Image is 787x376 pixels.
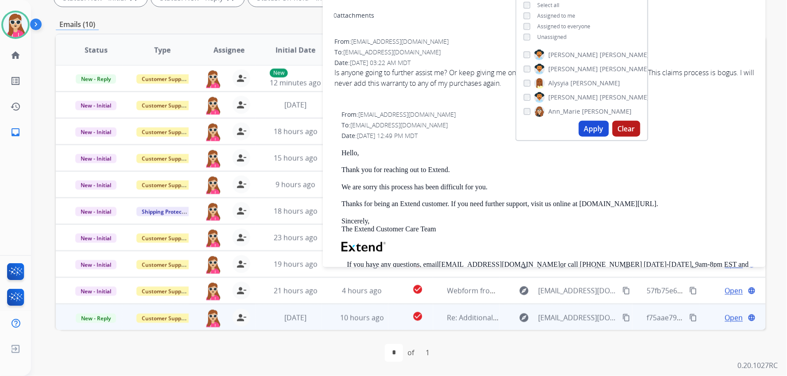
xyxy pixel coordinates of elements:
img: agent-avatar [204,255,222,274]
div: To: [334,48,754,57]
span: Customer Support [136,101,194,110]
img: agent-avatar [204,123,222,141]
span: [PERSON_NAME] [582,107,632,116]
mat-icon: check_circle [412,284,423,295]
span: Assignee [213,45,244,55]
span: Customer Support [136,127,194,137]
span: Select all [538,1,560,9]
span: New - Initial [75,287,116,296]
span: New - Initial [75,260,116,269]
img: agent-avatar [204,282,222,300]
span: [PERSON_NAME] [600,65,649,73]
span: [EMAIL_ADDRESS][DOMAIN_NAME] [350,121,448,129]
mat-icon: person_remove [236,259,247,269]
span: Initial Date [275,45,315,55]
span: [EMAIL_ADDRESS][DOMAIN_NAME] [539,285,618,296]
span: Assigned to everyone [538,23,591,30]
span: Assigned to me [538,12,576,19]
span: Customer Support [136,74,194,84]
mat-icon: content_copy [623,314,631,322]
img: avatar [3,12,28,37]
span: Customer Support [136,287,194,296]
div: of [407,348,414,358]
mat-icon: home [10,50,21,61]
mat-icon: explore [519,285,530,296]
img: agent-avatar [204,309,222,327]
mat-icon: person_remove [236,312,247,323]
span: Type [154,45,171,55]
mat-icon: inbox [10,127,21,138]
p: 0.20.1027RC [738,360,778,371]
div: Is anyone going to further assist me? Or keep giving me one phrase responses that lead to nowhere... [334,67,754,88]
mat-icon: person_remove [236,179,247,190]
div: To: [341,121,754,130]
span: Open [725,285,743,296]
span: [PERSON_NAME] [548,50,598,59]
span: [PERSON_NAME] [548,65,598,73]
span: [EMAIL_ADDRESS][DOMAIN_NAME] [343,48,441,56]
span: 0 [333,11,337,19]
div: Date: [341,131,754,140]
mat-icon: person_remove [236,126,247,137]
span: 18 hours ago [274,206,318,216]
p: Sincerely, The Extend Customer Care Team [341,217,754,234]
span: Customer Support [136,260,194,269]
span: New - Initial [75,234,116,243]
img: agent-avatar [204,202,222,221]
mat-icon: person_remove [236,285,247,296]
img: agent-avatar [204,176,222,194]
span: 21 hours ago [274,286,318,295]
span: Alysyia [548,79,569,88]
span: Open [725,312,743,323]
mat-icon: content_copy [690,314,698,322]
p: We are sorry this process has been difficult for you. [341,183,754,191]
span: New - Reply [76,314,116,323]
mat-icon: content_copy [623,287,631,295]
span: [EMAIL_ADDRESS][DOMAIN_NAME] [358,110,456,119]
div: Date: [334,58,754,67]
span: [PERSON_NAME] [600,50,649,59]
img: agent-avatar [204,96,222,115]
mat-icon: history [10,101,21,112]
div: From: [341,110,754,119]
mat-icon: list_alt [10,76,21,86]
span: [PERSON_NAME] [548,93,598,102]
img: Extend Logo [341,242,386,252]
mat-icon: explore [519,312,530,323]
button: Clear [613,121,640,137]
span: [DATE] 03:22 AM MDT [350,58,411,67]
button: Apply [579,121,609,137]
span: Status [85,45,108,55]
span: 15 hours ago [274,153,318,163]
span: Customer Support [136,314,194,323]
mat-icon: person_remove [236,100,247,110]
mat-icon: person_remove [236,73,247,84]
span: New - Initial [75,101,116,110]
span: New - Reply [76,74,116,84]
img: agent-avatar [204,69,222,88]
img: agent-avatar [204,149,222,168]
span: [PERSON_NAME] [570,79,620,88]
mat-icon: person_remove [236,153,247,163]
p: New [270,69,288,77]
mat-icon: person_remove [236,206,247,216]
span: Ann_Marie [548,107,580,116]
span: [PERSON_NAME] [600,93,649,102]
span: 57fb75e6-bb07-4968-a19b-03b89c6dcdf9 [647,286,782,295]
mat-icon: language [748,287,756,295]
p: If you have any questions, email or call [PHONE_NUMBER] [DATE]-[DATE], 9am-8pm EST and [DATE] & [... [341,261,754,277]
span: [EMAIL_ADDRESS][DOMAIN_NAME] [351,37,449,46]
span: 9 hours ago [275,180,315,189]
p: Emails (10) [56,19,99,30]
div: attachments [333,11,374,20]
mat-icon: check_circle [412,311,423,322]
mat-icon: language [748,314,756,322]
span: New - Initial [75,127,116,137]
span: [DATE] [284,313,306,322]
span: 19 hours ago [274,259,318,269]
div: From: [334,37,754,46]
span: 23 hours ago [274,233,318,242]
span: [DATE] [284,100,306,110]
p: Thank you for reaching out to Extend. [341,166,754,174]
span: Unassigned [538,33,567,41]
